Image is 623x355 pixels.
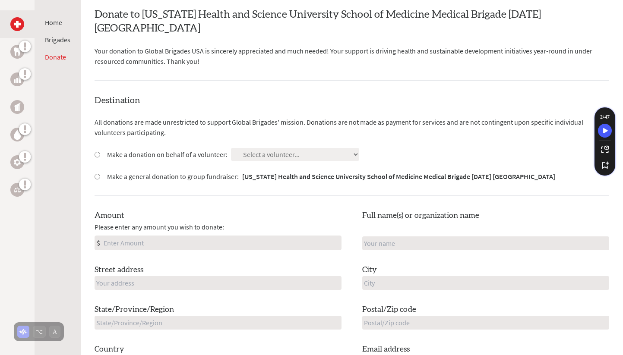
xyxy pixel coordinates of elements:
[14,187,21,192] img: Legal Empowerment
[362,210,479,222] label: Full name(s) or organization name
[95,8,609,35] h2: Donate to [US_STATE] Health and Science University School of Medicine Medical Brigade [DATE] [GEO...
[10,100,24,114] a: Public Health
[14,103,21,111] img: Public Health
[95,304,174,316] label: State/Province/Region
[102,236,341,250] input: Enter Amount
[10,72,24,86] a: Business
[45,35,70,44] a: Brigades
[95,46,609,66] p: Your donation to Global Brigades USA is sincerely appreciated and much needed! Your support is dr...
[242,172,555,181] strong: [US_STATE] Health and Science University School of Medicine Medical Brigade [DATE] [GEOGRAPHIC_DATA]
[362,264,377,276] label: City
[362,316,609,330] input: Postal/Zip code
[95,117,609,138] p: All donations are made unrestricted to support Global Brigades' mission. Donations are not made a...
[107,171,555,182] label: Make a general donation to group fundraiser:
[45,52,70,62] li: Donate
[10,17,24,31] a: Medical
[95,222,224,232] span: Please enter any amount you wish to donate:
[10,128,24,141] a: Water
[14,129,21,139] img: Water
[95,236,102,250] div: $
[10,183,24,197] a: Legal Empowerment
[10,45,24,59] a: Dental
[95,264,143,276] label: Street address
[45,35,70,45] li: Brigades
[14,159,21,166] img: Engineering
[45,18,62,27] a: Home
[45,17,70,28] li: Home
[10,155,24,169] a: Engineering
[45,53,66,61] a: Donate
[14,21,21,28] img: Medical
[95,210,124,222] label: Amount
[362,304,416,316] label: Postal/Zip code
[14,76,21,83] img: Business
[107,149,228,160] label: Make a donation on behalf of a volunteer:
[362,236,609,250] input: Your name
[14,47,21,56] img: Dental
[362,276,609,290] input: City
[95,276,342,290] input: Your address
[95,316,342,330] input: State/Province/Region
[95,94,609,107] h4: Destination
